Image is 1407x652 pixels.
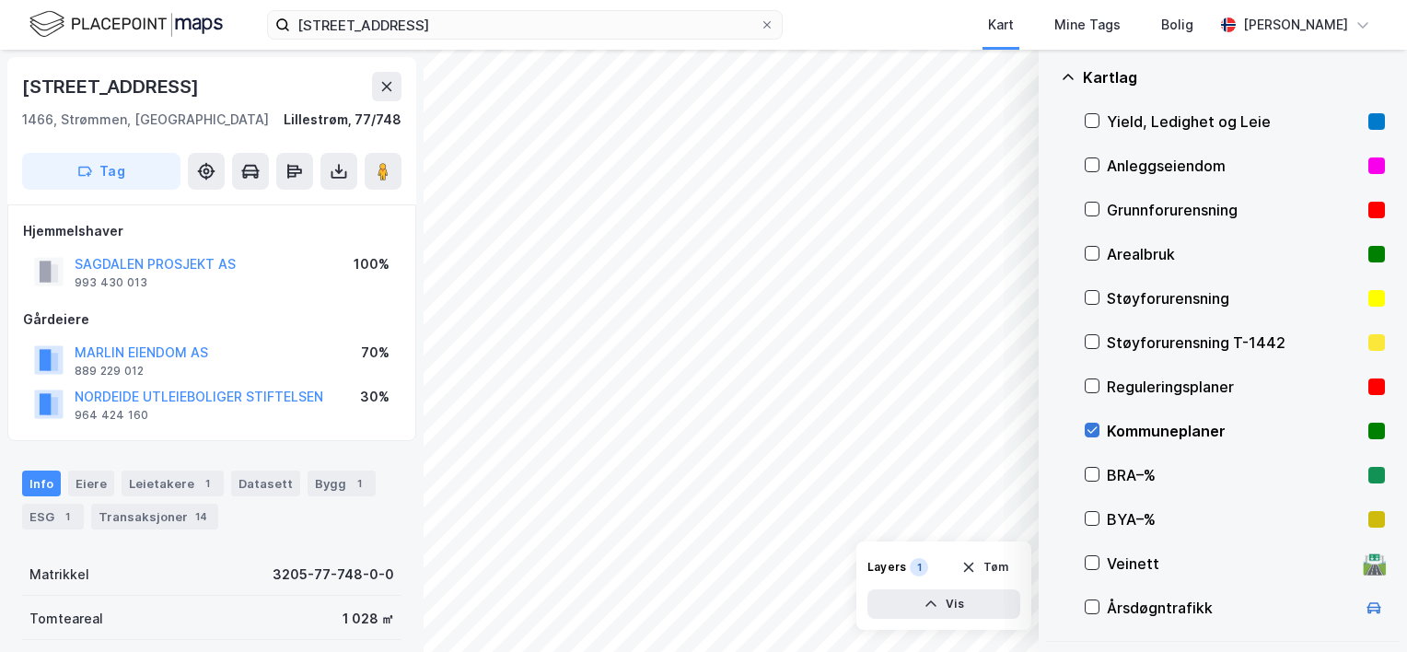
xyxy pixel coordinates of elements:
div: Reguleringsplaner [1107,376,1361,398]
div: BRA–% [1107,464,1361,486]
div: Lillestrøm, 77/748 [284,109,401,131]
div: Anleggseiendom [1107,155,1361,177]
div: Kart [988,14,1014,36]
div: 1 028 ㎡ [343,608,394,630]
div: 30% [360,386,390,408]
div: Tomteareal [29,608,103,630]
div: 🛣️ [1362,552,1387,576]
img: logo.f888ab2527a4732fd821a326f86c7f29.svg [29,8,223,41]
div: Datasett [231,471,300,496]
div: Hjemmelshaver [23,220,401,242]
div: 1 [58,507,76,526]
div: Gårdeiere [23,309,401,331]
div: 14 [192,507,211,526]
button: Vis [867,589,1020,619]
div: 70% [361,342,390,364]
div: Bygg [308,471,376,496]
div: Info [22,471,61,496]
div: Støyforurensning [1107,287,1361,309]
div: Transaksjoner [91,504,218,530]
div: Bolig [1161,14,1193,36]
div: Støyforurensning T-1442 [1107,332,1361,354]
div: Arealbruk [1107,243,1361,265]
div: Grunnforurensning [1107,199,1361,221]
input: Søk på adresse, matrikkel, gårdeiere, leietakere eller personer [290,11,760,39]
div: 993 430 013 [75,275,147,290]
div: 964 424 160 [75,408,148,423]
div: 889 229 012 [75,364,144,378]
div: 1466, Strømmen, [GEOGRAPHIC_DATA] [22,109,269,131]
div: Årsdøgntrafikk [1107,597,1355,619]
div: 1 [910,558,928,576]
button: Tøm [949,553,1020,582]
div: Kontrollprogram for chat [1315,564,1407,652]
div: Leietakere [122,471,224,496]
div: Mine Tags [1054,14,1121,36]
button: Tag [22,153,180,190]
div: 3205-77-748-0-0 [273,564,394,586]
iframe: Chat Widget [1315,564,1407,652]
div: Kartlag [1083,66,1385,88]
div: Eiere [68,471,114,496]
div: [STREET_ADDRESS] [22,72,203,101]
div: 1 [350,474,368,493]
div: Veinett [1107,553,1355,575]
div: Yield, Ledighet og Leie [1107,111,1361,133]
div: Matrikkel [29,564,89,586]
div: 1 [198,474,216,493]
div: Layers [867,560,906,575]
div: 100% [354,253,390,275]
div: BYA–% [1107,508,1361,530]
div: Kommuneplaner [1107,420,1361,442]
div: ESG [22,504,84,530]
div: [PERSON_NAME] [1243,14,1348,36]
